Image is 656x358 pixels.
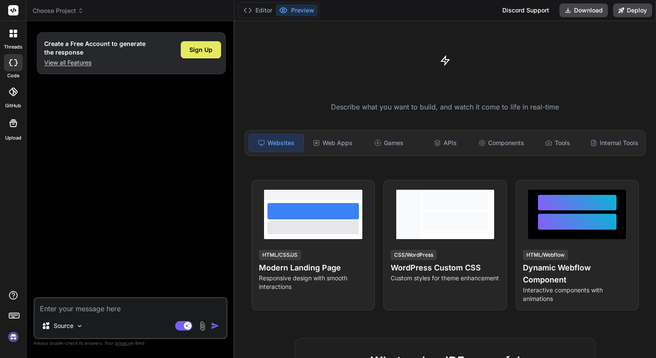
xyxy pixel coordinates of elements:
div: Internal Tools [587,134,642,152]
label: threads [4,43,22,51]
button: Editor [240,4,276,16]
img: attachment [197,321,207,331]
img: Pick Models [76,322,83,330]
div: CSS/WordPress [391,250,437,260]
h4: WordPress Custom CSS [391,262,499,274]
p: View all Features [44,58,146,67]
span: Choose Project [33,6,84,15]
span: Sign Up [189,46,213,54]
p: Describe what you want to build, and watch it come to life in real-time [240,102,651,113]
div: Tools [531,134,585,152]
h1: Turn ideas into code instantly [240,81,651,97]
h1: Create a Free Account to generate the response [44,39,146,57]
span: privacy [115,340,131,346]
p: Source [54,322,73,330]
label: Upload [5,134,21,142]
div: Web Apps [306,134,360,152]
div: HTML/Webflow [523,250,568,260]
div: Discord Support [497,3,554,17]
p: Interactive components with animations [523,286,632,303]
div: Components [474,134,529,152]
img: icon [211,322,219,330]
p: Always double-check its answers. Your in Bind [33,339,228,347]
div: APIs [418,134,473,152]
label: code [7,72,19,79]
label: GitHub [5,102,21,109]
div: Websites [249,134,304,152]
button: Download [559,3,608,17]
p: Responsive design with smooth interactions [259,274,367,291]
p: Custom styles for theme enhancement [391,274,499,282]
h4: Modern Landing Page [259,262,367,274]
h4: Dynamic Webflow Component [523,262,632,286]
img: signin [6,330,21,344]
div: Games [362,134,416,152]
button: Preview [276,4,318,16]
button: Deploy [613,3,652,17]
div: HTML/CSS/JS [259,250,301,260]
